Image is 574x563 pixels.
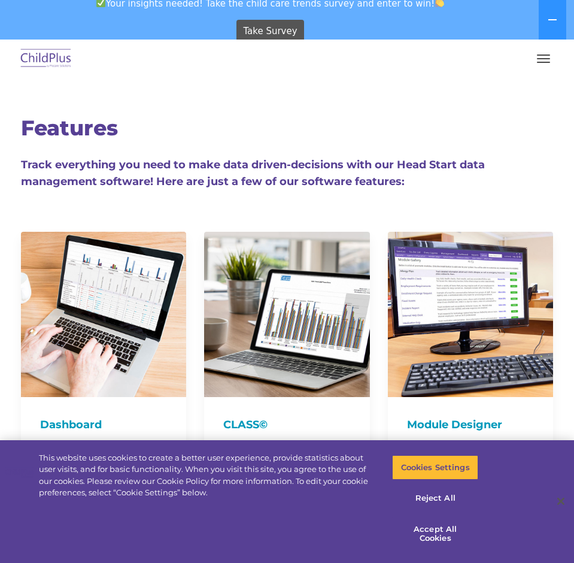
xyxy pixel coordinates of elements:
[392,517,478,551] button: Accept All Cookies
[548,488,574,514] button: Close
[223,416,350,433] h4: CLASS©
[407,416,534,433] h4: Module Designer
[392,455,478,480] button: Cookies Settings
[392,486,478,511] button: Reject All
[204,232,369,397] img: CLASS-750
[21,115,118,141] span: Features
[21,158,485,188] span: Track everything you need to make data driven-decisions with our Head Start data management softw...
[243,21,297,42] span: Take Survey
[39,452,375,499] div: This website uses cookies to create a better user experience, provide statistics about user visit...
[18,45,74,73] img: ChildPlus by Procare Solutions
[236,20,304,44] a: Take Survey
[388,232,553,397] img: ModuleDesigner750
[40,416,167,433] h4: Dashboard
[21,232,186,397] img: Dash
